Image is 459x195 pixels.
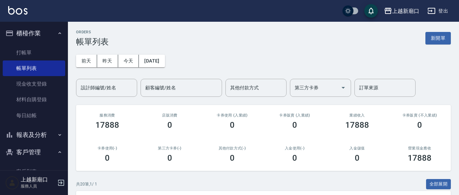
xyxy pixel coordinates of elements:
[21,176,55,183] h5: 上越新廟口
[334,113,380,118] h2: 業績收入
[338,82,349,93] button: Open
[3,60,65,76] a: 帳單列表
[345,120,369,130] h3: 17888
[139,55,165,67] button: [DATE]
[364,4,378,18] button: save
[3,164,65,179] a: 客戶列表
[397,113,443,118] h2: 卡券販賣 (不入業績)
[392,7,419,15] div: 上越新廟口
[397,146,443,150] h2: 營業現金應收
[334,146,380,150] h2: 入金儲值
[84,146,130,150] h2: 卡券使用(-)
[3,126,65,144] button: 報表及分析
[355,153,360,163] h3: 0
[21,183,55,189] p: 服務人員
[3,92,65,107] a: 材料自購登錄
[272,113,318,118] h2: 卡券販賣 (入業績)
[97,55,118,67] button: 昨天
[381,4,422,18] button: 上越新廟口
[408,153,432,163] h3: 17888
[230,120,235,130] h3: 0
[8,6,27,15] img: Logo
[167,153,172,163] h3: 0
[3,108,65,123] a: 每日結帳
[147,113,193,118] h2: 店販消費
[230,153,235,163] h3: 0
[209,113,255,118] h2: 卡券使用 (入業績)
[417,120,422,130] h3: 0
[167,120,172,130] h3: 0
[272,146,318,150] h2: 入金使用(-)
[425,32,451,45] button: 新開單
[95,120,119,130] h3: 17888
[76,181,97,187] p: 共 20 筆, 1 / 1
[147,146,193,150] h2: 第三方卡券(-)
[3,45,65,60] a: 打帳單
[76,55,97,67] button: 前天
[3,76,65,92] a: 現金收支登錄
[105,153,110,163] h3: 0
[3,24,65,42] button: 櫃檯作業
[76,37,109,47] h3: 帳單列表
[118,55,139,67] button: 今天
[209,146,255,150] h2: 其他付款方式(-)
[425,5,451,17] button: 登出
[292,120,297,130] h3: 0
[5,176,19,190] img: Person
[292,153,297,163] h3: 0
[76,30,109,34] h2: ORDERS
[425,35,451,41] a: 新開單
[84,113,130,118] h3: 服務消費
[3,143,65,161] button: 客戶管理
[426,179,451,190] button: 全部展開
